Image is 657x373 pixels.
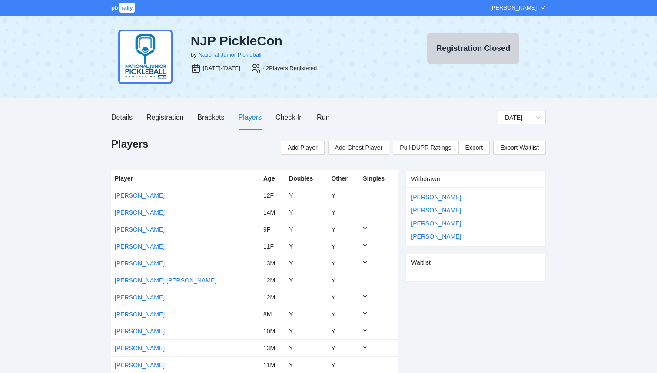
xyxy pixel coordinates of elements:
[500,141,539,154] span: Export Waitlist
[115,192,165,199] a: [PERSON_NAME]
[260,204,285,221] td: 14M
[328,187,359,204] td: Y
[260,272,285,289] td: 12M
[328,289,359,306] td: Y
[285,221,328,238] td: Y
[285,306,328,323] td: Y
[359,339,398,356] td: Y
[115,243,165,250] a: [PERSON_NAME]
[111,137,148,151] h1: Players
[260,339,285,356] td: 13M
[191,33,394,49] div: NJP PickleCon
[118,30,173,84] img: njp-logo2.png
[115,260,165,267] a: [PERSON_NAME]
[328,221,359,238] td: Y
[285,272,328,289] td: Y
[328,255,359,272] td: Y
[285,323,328,339] td: Y
[263,174,282,183] div: Age
[115,277,216,284] a: [PERSON_NAME] [PERSON_NAME]
[317,112,329,123] div: Run
[285,255,328,272] td: Y
[427,33,519,64] button: Registration Closed
[119,3,135,13] span: rally
[359,221,398,238] td: Y
[239,112,262,123] div: Players
[260,221,285,238] td: 9F
[115,311,165,318] a: [PERSON_NAME]
[328,204,359,221] td: Y
[115,226,165,233] a: [PERSON_NAME]
[289,174,324,183] div: Doubles
[328,141,390,155] button: Add Ghost Player
[111,4,118,11] span: pb
[328,238,359,255] td: Y
[465,141,483,154] span: Export
[328,306,359,323] td: Y
[285,238,328,255] td: Y
[203,64,240,73] div: [DATE]-[DATE]
[540,5,546,10] span: down
[503,111,541,124] span: Sunday
[198,51,261,58] a: National Junior Pickleball
[115,345,165,352] a: [PERSON_NAME]
[281,141,324,155] button: Add Player
[260,187,285,204] td: 12F
[285,187,328,204] td: Y
[111,112,133,123] div: Details
[411,171,540,187] div: Withdrawn
[191,50,197,59] div: by
[363,174,395,183] div: Singles
[411,207,461,214] a: [PERSON_NAME]
[285,204,328,221] td: Y
[458,141,490,155] a: Export
[197,112,224,123] div: Brackets
[331,174,356,183] div: Other
[393,141,458,155] button: Pull DUPR Ratings
[359,238,398,255] td: Y
[115,294,165,301] a: [PERSON_NAME]
[400,143,451,152] span: Pull DUPR Ratings
[260,289,285,306] td: 12M
[359,306,398,323] td: Y
[411,220,461,227] a: [PERSON_NAME]
[146,112,183,123] div: Registration
[288,143,317,152] span: Add Player
[335,143,383,152] span: Add Ghost Player
[260,238,285,255] td: 11F
[359,289,398,306] td: Y
[260,255,285,272] td: 13M
[411,194,461,201] a: [PERSON_NAME]
[328,339,359,356] td: Y
[328,323,359,339] td: Y
[260,306,285,323] td: 8M
[260,323,285,339] td: 10M
[359,255,398,272] td: Y
[411,233,461,240] a: [PERSON_NAME]
[285,339,328,356] td: Y
[411,254,540,271] div: Waitlist
[359,323,398,339] td: Y
[493,141,546,155] a: Export Waitlist
[115,209,165,216] a: [PERSON_NAME]
[115,362,165,369] a: [PERSON_NAME]
[263,64,317,73] div: 42 Players Registered
[490,3,537,12] div: [PERSON_NAME]
[328,272,359,289] td: Y
[111,4,136,11] a: pbrally
[275,112,303,123] div: Check In
[115,328,165,335] a: [PERSON_NAME]
[115,174,256,183] div: Player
